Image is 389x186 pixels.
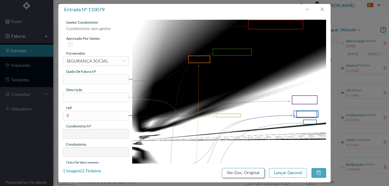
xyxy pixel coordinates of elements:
button: PT [362,1,383,10]
span: gestor condomínio [66,20,98,25]
span: entrada nº 110079 [64,6,105,12]
span: NIF [66,106,72,110]
span: condomínio nº [66,124,91,128]
button: Ver Doc. Original [222,168,264,178]
button: Lançar Gecond [269,168,307,178]
div: 1 Imagens | 1 Ficheiros [63,168,101,174]
span: descrição [66,87,82,92]
div: SEGURANÇA SOCIAL [67,56,108,66]
span: condomínio [66,142,86,147]
span: dado de fatura nº [66,69,96,74]
span: aprovado por gestor [66,36,100,41]
i: icon: down [122,59,125,63]
span: data de vencimento [66,160,99,165]
div: Condominio sem gestor [63,25,129,36]
span: fornecedor [66,51,85,56]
